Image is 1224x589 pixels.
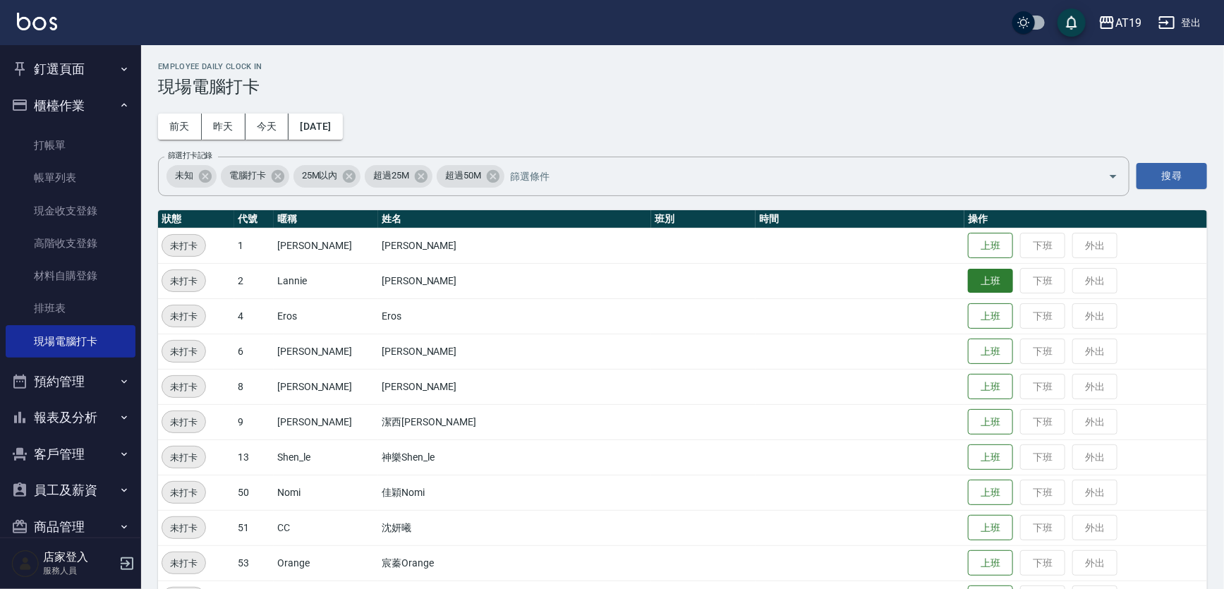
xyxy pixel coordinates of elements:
[6,195,135,227] a: 現金收支登錄
[378,475,651,510] td: 佳穎Nomi
[43,550,115,564] h5: 店家登入
[274,228,378,263] td: [PERSON_NAME]
[289,114,342,140] button: [DATE]
[158,210,234,229] th: 狀態
[162,521,205,535] span: 未打卡
[6,472,135,509] button: 員工及薪資
[651,210,756,229] th: 班別
[968,374,1013,400] button: 上班
[6,227,135,260] a: 高階收支登錄
[507,164,1084,188] input: 篩選條件
[274,369,378,404] td: [PERSON_NAME]
[221,169,274,183] span: 電腦打卡
[274,404,378,439] td: [PERSON_NAME]
[378,228,651,263] td: [PERSON_NAME]
[234,334,274,369] td: 6
[274,510,378,545] td: CC
[968,550,1013,576] button: 上班
[274,475,378,510] td: Nomi
[234,404,274,439] td: 9
[378,334,651,369] td: [PERSON_NAME]
[17,13,57,30] img: Logo
[162,556,205,571] span: 未打卡
[968,303,1013,329] button: 上班
[1153,10,1207,36] button: 登出
[6,363,135,400] button: 預約管理
[274,334,378,369] td: [PERSON_NAME]
[378,404,651,439] td: 潔西[PERSON_NAME]
[6,325,135,358] a: 現場電腦打卡
[437,169,490,183] span: 超過50M
[6,292,135,324] a: 排班表
[234,228,274,263] td: 1
[6,399,135,436] button: 報表及分析
[378,510,651,545] td: 沈妍曦
[202,114,246,140] button: 昨天
[11,549,40,578] img: Person
[1115,14,1141,32] div: AT19
[378,545,651,581] td: 宸蓁Orange
[378,369,651,404] td: [PERSON_NAME]
[162,274,205,289] span: 未打卡
[437,165,504,188] div: 超過50M
[162,379,205,394] span: 未打卡
[274,298,378,334] td: Eros
[234,545,274,581] td: 53
[968,269,1013,293] button: 上班
[968,480,1013,506] button: 上班
[1102,165,1125,188] button: Open
[162,309,205,324] span: 未打卡
[162,415,205,430] span: 未打卡
[964,210,1207,229] th: 操作
[162,450,205,465] span: 未打卡
[1137,163,1207,189] button: 搜尋
[968,444,1013,470] button: 上班
[365,165,432,188] div: 超過25M
[234,510,274,545] td: 51
[221,165,289,188] div: 電腦打卡
[756,210,964,229] th: 時間
[274,439,378,475] td: Shen_le
[293,169,346,183] span: 25M以內
[1093,8,1147,37] button: AT19
[6,260,135,292] a: 材料自購登錄
[162,238,205,253] span: 未打卡
[162,485,205,500] span: 未打卡
[968,515,1013,541] button: 上班
[234,475,274,510] td: 50
[6,509,135,545] button: 商品管理
[274,210,378,229] th: 暱稱
[166,165,217,188] div: 未知
[1058,8,1086,37] button: save
[274,263,378,298] td: Lannie
[158,62,1207,71] h2: Employee Daily Clock In
[6,162,135,194] a: 帳單列表
[968,233,1013,259] button: 上班
[968,339,1013,365] button: 上班
[234,263,274,298] td: 2
[6,87,135,124] button: 櫃檯作業
[234,298,274,334] td: 4
[6,436,135,473] button: 客戶管理
[166,169,202,183] span: 未知
[378,263,651,298] td: [PERSON_NAME]
[378,210,651,229] th: 姓名
[234,439,274,475] td: 13
[293,165,361,188] div: 25M以內
[365,169,418,183] span: 超過25M
[968,409,1013,435] button: 上班
[246,114,289,140] button: 今天
[6,129,135,162] a: 打帳單
[378,298,651,334] td: Eros
[162,344,205,359] span: 未打卡
[168,150,212,161] label: 篩選打卡記錄
[378,439,651,475] td: 神樂Shen_le
[158,77,1207,97] h3: 現場電腦打卡
[43,564,115,577] p: 服務人員
[158,114,202,140] button: 前天
[6,51,135,87] button: 釘選頁面
[234,369,274,404] td: 8
[234,210,274,229] th: 代號
[274,545,378,581] td: Orange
